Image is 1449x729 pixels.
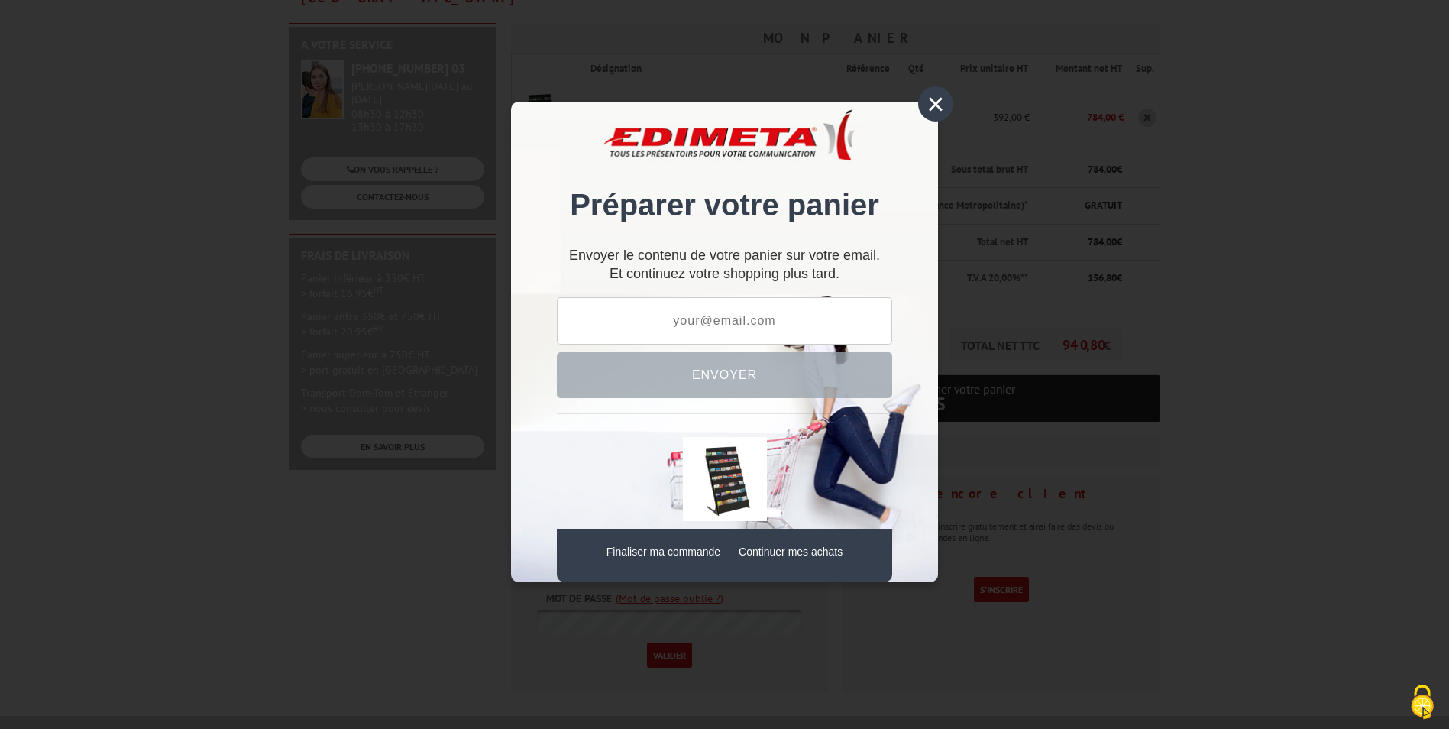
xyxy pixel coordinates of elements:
[557,352,892,398] button: Envoyer
[739,546,843,558] a: Continuer mes achats
[557,125,892,238] div: Préparer votre panier
[557,297,892,345] input: your@email.com
[557,254,892,282] div: Et continuez votre shopping plus tard.
[606,546,720,558] a: Finaliser ma commande
[1403,683,1441,721] img: Cookies (fenêtre modale)
[1396,677,1449,729] button: Cookies (fenêtre modale)
[918,86,953,122] div: ×
[557,254,892,258] p: Envoyer le contenu de votre panier sur votre email.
